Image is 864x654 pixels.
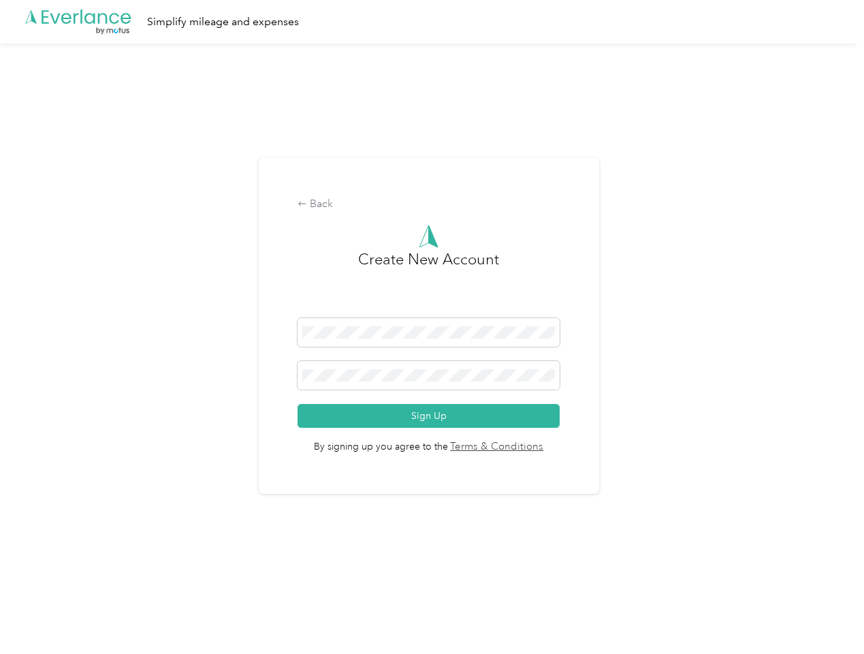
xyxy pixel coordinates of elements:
[358,248,499,318] h3: Create New Account
[298,196,560,213] div: Back
[298,404,560,428] button: Sign Up
[298,428,560,455] span: By signing up you agree to the
[448,439,544,455] a: Terms & Conditions
[147,14,299,31] div: Simplify mileage and expenses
